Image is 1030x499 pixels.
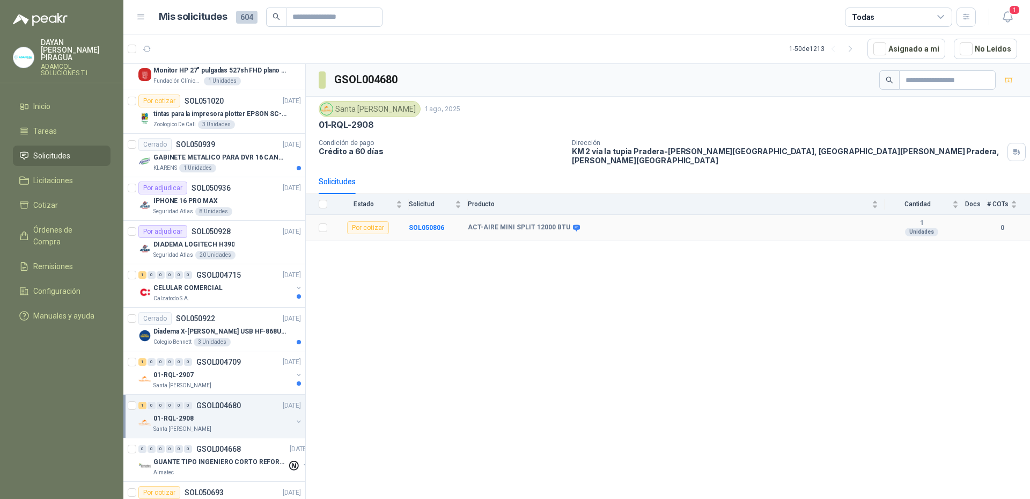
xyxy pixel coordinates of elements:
[153,207,193,216] p: Seguridad Atlas
[184,402,192,409] div: 0
[13,170,111,191] a: Licitaciones
[153,425,211,433] p: Santa [PERSON_NAME]
[283,96,301,106] p: [DATE]
[13,96,111,117] a: Inicio
[166,402,174,409] div: 0
[179,164,216,172] div: 1 Unidades
[987,223,1017,233] b: 0
[13,121,111,141] a: Tareas
[195,251,236,259] div: 20 Unidades
[138,445,146,453] div: 0
[409,200,453,208] span: Solicitud
[138,271,146,279] div: 1
[157,402,165,409] div: 0
[572,147,1003,165] p: KM 2 vía la tupia Pradera-[PERSON_NAME][GEOGRAPHIC_DATA], [GEOGRAPHIC_DATA][PERSON_NAME] Pradera ...
[987,194,1030,215] th: # COTs
[153,294,189,303] p: Calzatodo S.A.
[319,139,563,147] p: Condición de pago
[153,468,174,477] p: Almatec
[283,140,301,150] p: [DATE]
[192,184,231,192] p: SOL050936
[184,358,192,366] div: 0
[319,176,356,187] div: Solicitudes
[33,310,94,322] span: Manuales y ayuda
[283,314,301,324] p: [DATE]
[867,39,945,59] button: Asignado a mi
[138,269,303,303] a: 1 0 0 0 0 0 GSOL004715[DATE] Company LogoCELULAR COMERCIALCalzatodo S.A.
[334,194,409,215] th: Estado
[184,445,192,453] div: 0
[175,402,183,409] div: 0
[153,196,218,206] p: IPHONE 16 PRO MAX
[175,445,183,453] div: 0
[153,457,287,467] p: GUANTE TIPO INGENIERO CORTO REFORZADO
[290,444,308,454] p: [DATE]
[33,199,58,211] span: Cotizar
[852,11,874,23] div: Todas
[195,207,232,216] div: 8 Unidades
[13,13,68,26] img: Logo peakr
[319,119,374,131] p: 01-RQL-2908
[153,370,194,380] p: 01-RQL-2907
[283,488,301,498] p: [DATE]
[148,271,156,279] div: 0
[166,445,174,453] div: 0
[41,39,111,61] p: DAYAN [PERSON_NAME] PIRAGUA
[283,227,301,237] p: [DATE]
[33,285,80,297] span: Configuración
[33,125,57,137] span: Tareas
[572,139,1003,147] p: Dirección
[176,141,215,148] p: SOL050939
[153,240,234,250] p: DIADEMA LOGITECH H390
[33,150,70,162] span: Solicitudes
[13,47,34,68] img: Company Logo
[138,95,180,107] div: Por cotizar
[13,281,111,301] a: Configuración
[138,399,303,433] a: 1 0 0 0 0 0 GSOL004680[DATE] Company Logo01-RQL-2908Santa [PERSON_NAME]
[138,443,310,477] a: 0 0 0 0 0 0 GSOL004668[DATE] Company LogoGUANTE TIPO INGENIERO CORTO REFORZADOAlmatec
[334,200,394,208] span: Estado
[409,224,444,232] a: SOL050806
[176,315,215,322] p: SOL050922
[885,194,965,215] th: Cantidad
[196,271,241,279] p: GSOL004715
[138,242,151,255] img: Company Logo
[885,200,950,208] span: Cantidad
[468,200,870,208] span: Producto
[13,146,111,166] a: Solicitudes
[138,68,151,81] img: Company Logo
[885,219,959,228] b: 1
[409,194,468,215] th: Solicitud
[123,134,305,177] a: CerradoSOL050939[DATE] Company LogoGABINETE METALICO PARA DVR 16 CANALESKLARENS1 Unidades
[196,402,241,409] p: GSOL004680
[166,358,174,366] div: 0
[138,112,151,125] img: Company Logo
[789,40,859,57] div: 1 - 50 de 1213
[13,256,111,277] a: Remisiones
[319,147,563,156] p: Crédito a 60 días
[236,11,257,24] span: 604
[41,63,111,76] p: ADAMCOL SOLUCIONES T.I
[166,271,174,279] div: 0
[148,358,156,366] div: 0
[13,195,111,215] a: Cotizar
[153,327,287,337] p: Diadema X-[PERSON_NAME] USB HF-868U USB con micrófono
[153,381,211,390] p: Santa [PERSON_NAME]
[138,182,187,194] div: Por adjudicar
[196,358,241,366] p: GSOL004709
[138,312,172,325] div: Cerrado
[283,270,301,280] p: [DATE]
[13,306,111,326] a: Manuales y ayuda
[138,155,151,168] img: Company Logo
[157,271,165,279] div: 0
[185,489,224,496] p: SOL050693
[347,221,389,234] div: Por cotizar
[13,220,111,252] a: Órdenes de Compra
[965,194,987,215] th: Docs
[198,120,235,129] div: 3 Unidades
[905,228,938,236] div: Unidades
[153,120,196,129] p: Zoologico De Cali
[153,109,287,119] p: tintas para la impresora plotter EPSON SC-T3100
[175,271,183,279] div: 0
[196,445,241,453] p: GSOL004668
